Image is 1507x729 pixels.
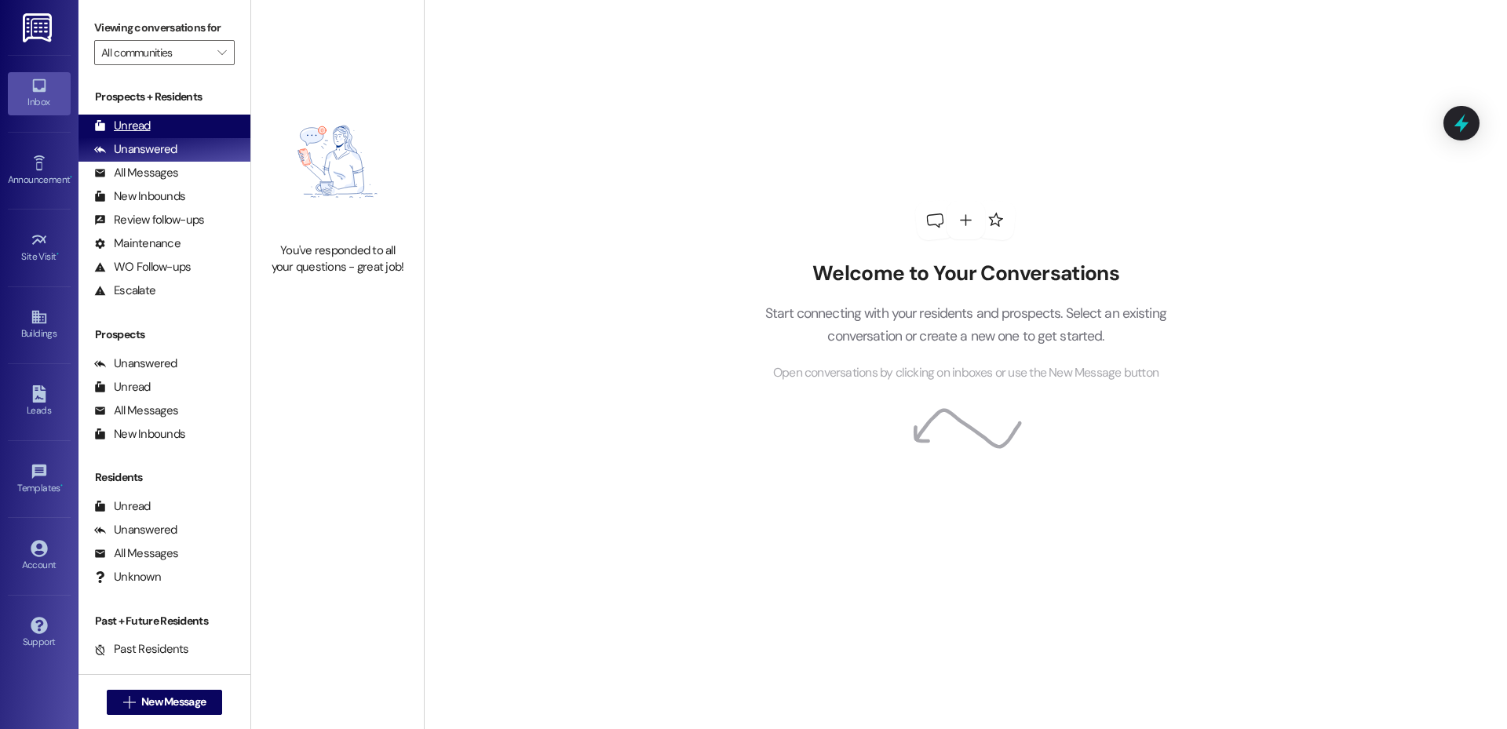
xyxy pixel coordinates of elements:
span: • [60,480,63,491]
a: Leads [8,381,71,423]
div: Unknown [94,569,161,585]
div: Past Residents [94,641,189,658]
div: You've responded to all your questions - great job! [268,242,407,276]
div: Prospects + Residents [78,89,250,105]
div: Unread [94,118,151,134]
a: Buildings [8,304,71,346]
div: All Messages [94,403,178,419]
div: New Inbounds [94,426,185,443]
div: Residents [78,469,250,486]
div: Unanswered [94,522,177,538]
div: Prospects [78,326,250,343]
a: Support [8,612,71,654]
div: Maintenance [94,235,181,252]
div: All Messages [94,545,178,562]
div: New Inbounds [94,188,185,205]
div: WO Follow-ups [94,259,191,275]
input: All communities [101,40,210,65]
div: All Messages [94,165,178,181]
i:  [123,696,135,709]
div: Unread [94,379,151,395]
i:  [217,46,226,59]
p: Start connecting with your residents and prospects. Select an existing conversation or create a n... [741,302,1190,347]
div: Unanswered [94,141,177,158]
button: New Message [107,690,223,715]
span: New Message [141,694,206,710]
a: Templates • [8,458,71,501]
a: Inbox [8,72,71,115]
div: Unread [94,498,151,515]
a: Account [8,535,71,578]
div: Unanswered [94,355,177,372]
span: Open conversations by clicking on inboxes or use the New Message button [773,363,1159,383]
img: empty-state [268,89,407,235]
div: Escalate [94,282,155,299]
h2: Welcome to Your Conversations [741,261,1190,286]
label: Viewing conversations for [94,16,235,40]
div: Past + Future Residents [78,613,250,629]
span: • [70,172,72,183]
div: Review follow-ups [94,212,204,228]
span: • [57,249,59,260]
a: Site Visit • [8,227,71,269]
img: ResiDesk Logo [23,13,55,42]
